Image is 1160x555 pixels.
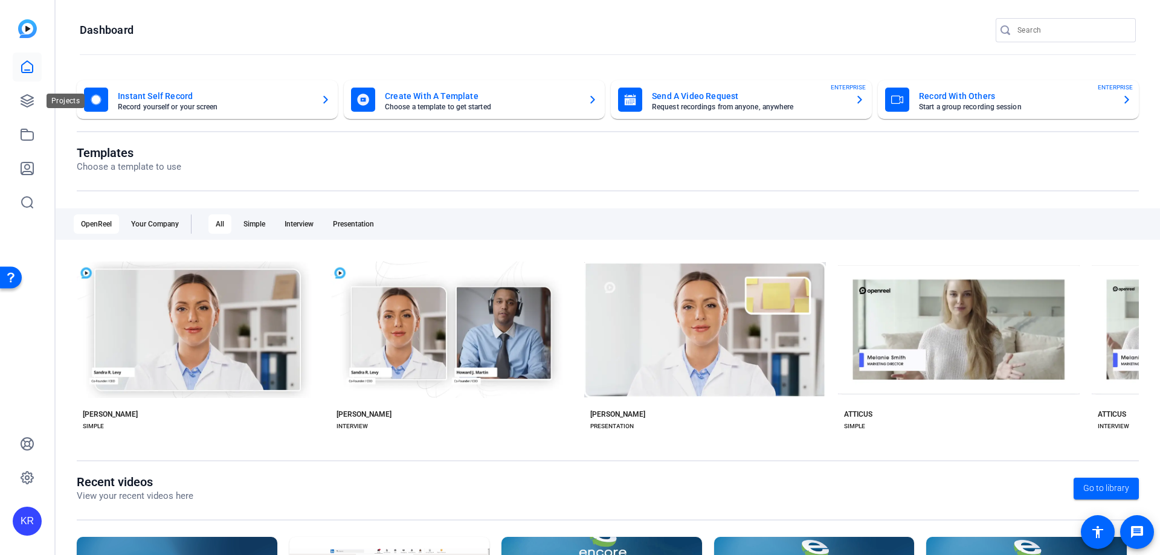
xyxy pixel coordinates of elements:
div: [PERSON_NAME] [337,409,391,419]
div: Presentation [326,214,381,234]
mat-card-title: Instant Self Record [118,89,311,103]
div: PRESENTATION [590,422,634,431]
div: [PERSON_NAME] [83,409,138,419]
div: SIMPLE [83,422,104,431]
div: SIMPLE [844,422,865,431]
img: blue-gradient.svg [18,19,37,38]
h1: Recent videos [77,475,193,489]
div: INTERVIEW [337,422,368,431]
button: Instant Self RecordRecord yourself or your screen [77,80,338,119]
mat-card-subtitle: Record yourself or your screen [118,103,311,111]
p: Choose a template to use [77,160,181,174]
div: Your Company [124,214,186,234]
mat-card-title: Create With A Template [385,89,578,103]
mat-icon: message [1130,525,1144,539]
div: Simple [236,214,272,234]
mat-icon: accessibility [1091,525,1105,539]
h1: Dashboard [80,23,134,37]
button: Create With A TemplateChoose a template to get started [344,80,605,119]
div: [PERSON_NAME] [590,409,645,419]
div: ATTICUS [1098,409,1126,419]
div: ATTICUS [844,409,872,419]
button: Send A Video RequestRequest recordings from anyone, anywhereENTERPRISE [611,80,872,119]
h1: Templates [77,146,181,160]
div: OpenReel [74,214,119,234]
div: Interview [277,214,321,234]
mat-card-subtitle: Choose a template to get started [385,103,578,111]
span: ENTERPRISE [831,83,866,92]
span: ENTERPRISE [1098,83,1133,92]
mat-card-title: Send A Video Request [652,89,845,103]
span: Go to library [1083,482,1129,495]
mat-card-subtitle: Start a group recording session [919,103,1112,111]
div: KR [13,507,42,536]
input: Search [1017,23,1126,37]
mat-card-subtitle: Request recordings from anyone, anywhere [652,103,845,111]
p: View your recent videos here [77,489,193,503]
div: Projects [47,94,85,108]
button: Record With OthersStart a group recording sessionENTERPRISE [878,80,1139,119]
div: All [208,214,231,234]
mat-card-title: Record With Others [919,89,1112,103]
a: Go to library [1074,478,1139,499]
div: INTERVIEW [1098,422,1129,431]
